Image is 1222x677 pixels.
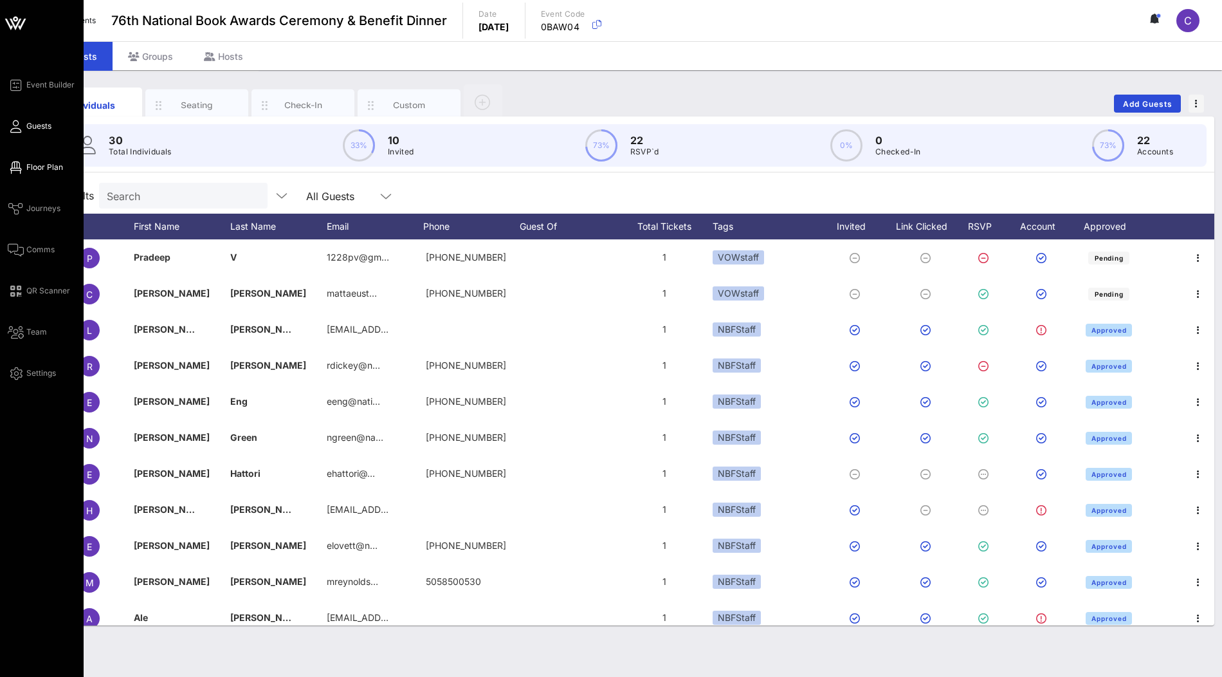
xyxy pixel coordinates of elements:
[713,611,761,625] div: NBFStaff
[62,98,120,112] div: Individuals
[713,431,761,445] div: NBFStaff
[86,505,93,516] span: H
[426,360,506,371] span: +15134047489
[426,396,506,407] span: +19096416180
[1086,540,1133,553] button: Approved
[1079,214,1144,239] div: Approved
[8,201,60,216] a: Journeys
[1091,398,1126,406] span: Approved
[381,99,438,111] div: Custom
[616,348,713,384] div: 1
[26,244,55,255] span: Comms
[230,360,306,371] span: [PERSON_NAME]
[616,420,713,456] div: 1
[426,468,506,479] span: +16319422569
[327,564,378,600] p: mreynolds…
[8,242,55,257] a: Comms
[1086,324,1133,337] button: Approved
[822,214,893,239] div: Invited
[134,540,210,551] span: [PERSON_NAME]
[230,504,306,515] span: [PERSON_NAME]
[134,576,210,587] span: [PERSON_NAME]
[1091,362,1126,370] span: Approved
[713,322,761,337] div: NBFStaff
[630,145,659,158] p: RSVP`d
[1091,543,1126,550] span: Approved
[86,433,93,444] span: N
[86,613,93,624] span: A
[713,394,761,409] div: NBFStaff
[8,160,63,175] a: Floor Plan
[616,528,713,564] div: 1
[134,252,170,263] span: Pradeep
[134,468,210,479] span: [PERSON_NAME]
[616,600,713,636] div: 1
[230,214,327,239] div: Last Name
[616,311,713,348] div: 1
[1086,360,1133,373] button: Approved
[1094,254,1124,262] span: Pending
[616,214,713,239] div: Total Tickets
[327,612,482,623] span: [EMAIL_ADDRESS][DOMAIN_NAME]
[134,214,230,239] div: First Name
[275,99,332,111] div: Check-In
[26,285,70,297] span: QR Scanner
[327,348,380,384] p: rdickey@n…
[423,214,520,239] div: Phone
[426,432,506,443] span: +18056303998
[87,397,92,408] span: E
[8,77,75,93] a: Event Builder
[87,361,93,372] span: R
[1086,432,1133,445] button: Approved
[327,239,389,275] p: 1228pv@gm…
[327,275,377,311] p: mattaeust…
[875,133,921,148] p: 0
[1086,468,1133,481] button: Approved
[134,360,210,371] span: [PERSON_NAME]
[306,190,354,202] div: All Guests
[26,367,56,379] span: Settings
[230,468,260,479] span: Hattori
[230,576,306,587] span: [PERSON_NAME]
[298,183,401,209] div: All Guests
[134,324,210,335] span: [PERSON_NAME]
[327,214,423,239] div: Email
[388,145,414,158] p: Invited
[1094,290,1124,298] span: Pending
[111,11,447,30] span: 76th National Book Awards Ceremony & Benefit Dinner
[26,203,60,214] span: Journeys
[713,575,761,589] div: NBFStaff
[230,396,248,407] span: Eng
[134,504,210,515] span: [PERSON_NAME]
[616,564,713,600] div: 1
[87,253,93,264] span: P
[541,21,585,33] p: 0BAW04
[713,250,764,264] div: VOWstaff
[875,145,921,158] p: Checked-In
[630,133,659,148] p: 22
[8,366,56,381] a: Settings
[327,504,482,515] span: [EMAIL_ADDRESS][DOMAIN_NAME]
[1184,14,1192,27] span: C
[616,492,713,528] div: 1
[109,145,172,158] p: Total Individuals
[134,396,210,407] span: [PERSON_NAME]
[893,214,963,239] div: Link Clicked
[1137,133,1173,148] p: 22
[713,358,761,373] div: NBFStaff
[713,214,822,239] div: Tags
[713,286,764,301] div: VOWstaff
[327,420,383,456] p: ngreen@na…
[479,21,509,33] p: [DATE]
[327,456,375,492] p: ehattori@…
[113,42,188,71] div: Groups
[327,324,482,335] span: [EMAIL_ADDRESS][DOMAIN_NAME]
[230,324,306,335] span: [PERSON_NAME]
[388,133,414,148] p: 10
[1091,470,1126,478] span: Approved
[616,275,713,311] div: 1
[1088,252,1129,264] button: Pending
[109,133,172,148] p: 30
[134,288,210,299] span: [PERSON_NAME]
[1086,396,1133,409] button: Approved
